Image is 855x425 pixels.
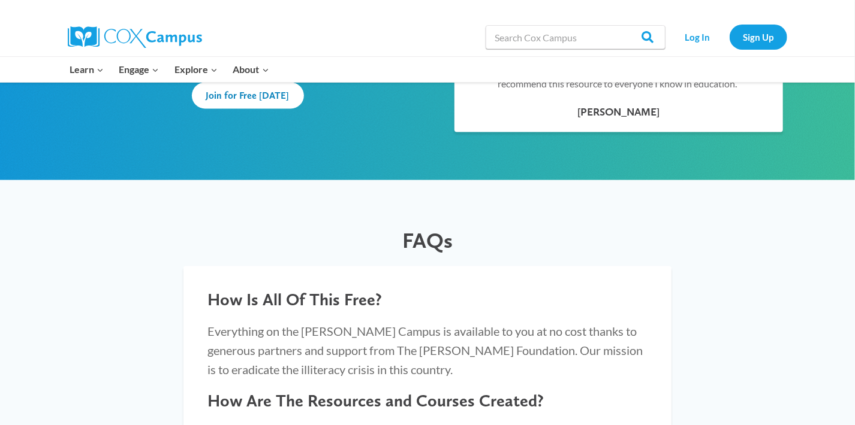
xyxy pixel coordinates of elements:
button: Child menu of About [225,57,277,82]
button: Child menu of Learn [62,57,112,82]
p: Everything on the [PERSON_NAME] Campus is available to you at no cost thanks to generous partners... [207,322,648,380]
h4: How Are The Resources and Courses Created? [207,391,648,412]
nav: Primary Navigation [62,57,276,82]
a: Sign Up [730,25,787,49]
div: [PERSON_NAME] [478,104,759,121]
a: Log In [672,25,724,49]
h4: How Is All Of This Free? [207,290,648,311]
button: Child menu of Explore [167,57,225,82]
input: Search Cox Campus [486,25,666,49]
nav: Secondary Navigation [672,25,787,49]
img: Cox Campus [68,26,202,48]
span: FAQs [402,228,453,254]
button: Child menu of Engage [112,57,167,82]
span: Join for Free [DATE] [206,90,290,101]
a: Join for Free [DATE] [192,83,304,109]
